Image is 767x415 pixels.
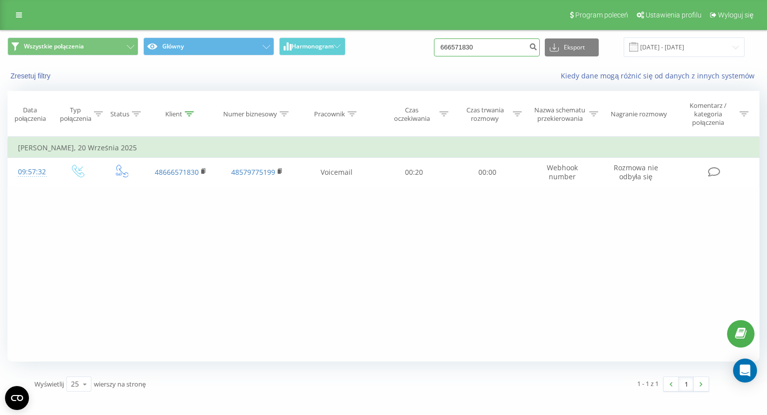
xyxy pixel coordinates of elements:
[679,377,694,391] a: 1
[575,11,628,19] span: Program poleceń
[545,38,599,56] button: Eksport
[614,163,658,181] span: Rozmowa nie odbyła się
[524,158,601,187] td: Webhook number
[314,110,345,118] div: Pracownik
[637,379,659,389] div: 1 - 1 z 1
[718,11,754,19] span: Wyloguj się
[679,101,737,127] div: Komentarz / kategoria połączenia
[34,380,64,389] span: Wyświetlij
[561,71,760,80] a: Kiedy dane mogą różnić się od danych z innych systemów
[733,359,757,383] div: Open Intercom Messenger
[155,167,199,177] a: 48666571830
[71,379,79,389] div: 25
[8,138,760,158] td: [PERSON_NAME], 20 Września 2025
[533,106,587,123] div: Nazwa schematu przekierowania
[646,11,702,19] span: Ustawienia profilu
[451,158,524,187] td: 00:00
[231,167,275,177] a: 48579775199
[292,43,334,50] span: Harmonogram
[611,110,667,118] div: Nagranie rozmowy
[386,106,437,123] div: Czas oczekiwania
[18,162,45,182] div: 09:57:32
[143,37,274,55] button: Główny
[24,42,84,50] span: Wszystkie połączenia
[7,37,138,55] button: Wszystkie połączenia
[110,110,129,118] div: Status
[295,158,378,187] td: Voicemail
[279,37,346,55] button: Harmonogram
[460,106,510,123] div: Czas trwania rozmowy
[7,71,55,80] button: Zresetuj filtry
[94,380,146,389] span: wierszy na stronę
[8,106,52,123] div: Data połączenia
[5,386,29,410] button: Open CMP widget
[60,106,91,123] div: Typ połączenia
[378,158,451,187] td: 00:20
[165,110,182,118] div: Klient
[434,38,540,56] input: Wyszukiwanie według numeru
[223,110,277,118] div: Numer biznesowy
